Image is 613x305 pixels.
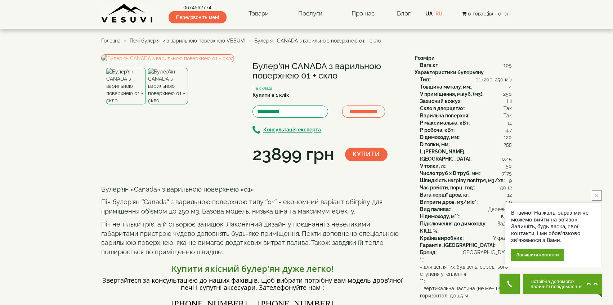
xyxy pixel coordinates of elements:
div: : [420,119,512,126]
div: : [420,184,512,191]
div: : [420,170,512,177]
div: : [420,105,512,112]
span: 4 [509,83,512,90]
div: : [420,62,512,69]
div: : [420,206,512,213]
div: Вітаємо! На жаль, зараз ми не можемо вийти на зв'язок. Залишіть, будь ласка, свої контакти, і ми ... [511,210,596,244]
span: Булер'ян CANADA з варильною поверхнею 01 + скло [254,38,381,44]
span: [GEOGRAPHIC_DATA] [461,249,512,256]
span: Ні [507,98,512,105]
b: Швидкість нагріву повітря, м3/хв: [420,178,505,183]
b: Скло в дверцятах: [420,106,465,111]
span: 105 [504,62,512,69]
p: Піч булер'ян “Canada” з варильною поверхнею типу “01” - економний варіант обігріву для приміщення... [101,197,404,216]
span: 120 [504,134,512,141]
a: 0674562774 [169,4,227,11]
div: : [420,191,512,198]
div: : [420,162,512,170]
div: : [420,76,512,83]
div: : [420,148,512,162]
a: Послуги [291,5,330,22]
span: Передзвоніть мені [169,11,227,23]
button: Get Call button [500,274,520,294]
b: Консультація експерта [263,127,321,133]
span: 11 [507,119,512,126]
b: Варильна поверхня: [420,113,469,118]
div: : [420,249,512,256]
span: Залиште повідомлення [531,284,583,289]
span: 250 [503,90,512,98]
b: V приміщення, м.куб. (м3): [420,91,483,97]
a: Блог [397,10,411,17]
b: Витрати дров, м3/міс*: [420,199,478,205]
b: D димоходу, мм: [420,134,459,140]
b: Час роботи, порц. год: [420,185,474,190]
button: Chat button [523,274,602,294]
b: Тип: [420,77,430,82]
span: від 5 [501,213,512,220]
b: H димоходу, м**: [420,214,459,219]
font: Купити якісний булер'ян дуже легко! [171,263,334,274]
a: UA [425,11,433,17]
p: Булер'ян «Canada» з варильною поверхнею «01» [101,185,404,194]
b: Розміри [415,55,435,61]
b: Бренд: [420,250,437,255]
div: : [420,112,512,119]
b: P максимальна, кВт: [420,120,470,126]
div: 23899 грн [252,142,334,167]
div: : [420,263,512,285]
img: Булер'ян CANADA з варильною поверхнею 01 + скло [148,68,188,104]
span: Деревина [488,206,512,213]
b: ККД, %: [420,228,438,234]
div: : [420,227,512,234]
div: : [420,98,512,105]
span: - вертикальна частина (не менше), за горизонталі до 1,5 м [420,285,512,299]
img: Булер'ян CANADA з варильною поверхнею 01 + скло [101,54,234,62]
span: Потрібна допомога? [531,279,583,284]
span: Заднє [497,220,512,227]
button: 0 товар(ів) - 0грн [460,10,512,18]
b: V топки, л: [420,163,445,169]
span: 255 [504,141,512,148]
h4: Звертайтеся за консультацією до наших фахівців, щоб вибрати потрібну вам модель дров'яної печі і ... [101,277,404,291]
button: Купити [345,148,388,161]
b: L [PERSON_NAME], [GEOGRAPHIC_DATA]: [420,149,471,162]
b: Підключення до димоходу: [420,221,487,226]
div: : [420,234,512,242]
div: : [420,242,512,249]
span: 0 товар(ів) - 0грн [468,11,510,17]
b: P робоча, кВт: [420,127,455,133]
b: Гарантія, [GEOGRAPHIC_DATA]: [420,242,495,248]
span: 0.45 [502,155,512,162]
label: Купити в 1 клік [252,91,289,99]
h1: Булер'ян CANADA з варильною поверхнею 01 + скло [252,62,404,81]
b: Товщина металу, мм: [420,84,471,90]
div: : [420,134,512,141]
div: : [420,213,512,220]
div: : [420,90,512,98]
small: На складі [252,86,272,91]
p: Піч не тільки гріє, а й створює затишок. Лаконічний дизайн у поєднанні з невеликими габаритами пр... [101,220,404,257]
a: Головна [101,38,121,44]
div: : [420,83,512,90]
b: Вага,кг [420,62,438,68]
a: Про нас [344,5,382,22]
span: Так [504,112,512,119]
b: Вага порції дров, кг: [420,192,469,198]
b: Країна виробник: [420,235,464,241]
b: Вид палива: [420,206,450,212]
a: Печі булер'яни з варильною поверхнею VESUVI [130,38,245,44]
div: : [420,141,512,148]
a: Товари [241,5,276,22]
span: Так [504,105,512,112]
img: content [101,4,153,23]
span: 9 [509,177,512,184]
div: : [420,220,512,227]
b: Захисний кожух: [420,98,461,104]
div: : [420,177,512,184]
button: close button [592,190,602,201]
span: 4.7 [505,126,512,134]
